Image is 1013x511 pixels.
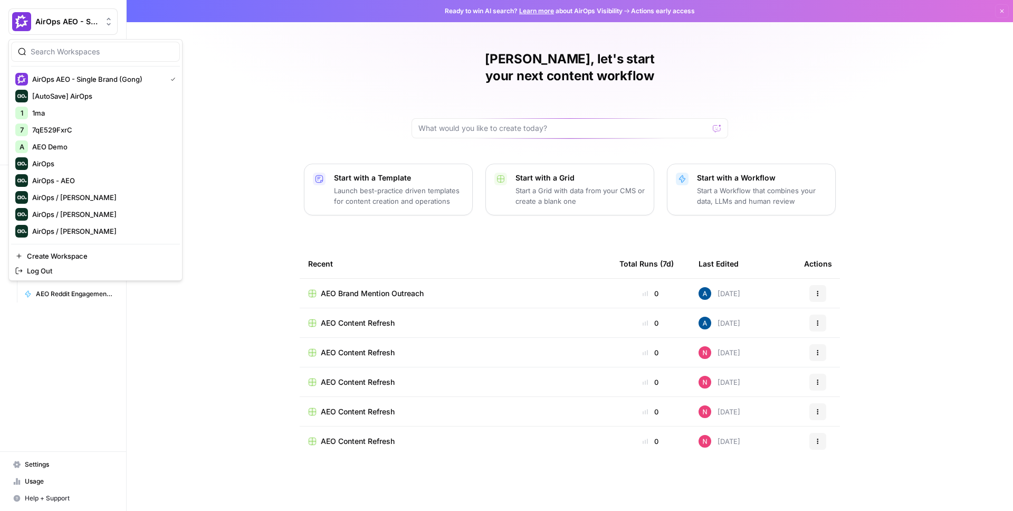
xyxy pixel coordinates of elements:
a: AEO Content Refresh [308,436,603,447]
span: AEO Reddit Engagement - Fork [36,289,113,299]
a: AEO Content Refresh [308,377,603,387]
img: AirOps Logo [15,157,28,170]
img: fopa3c0x52at9xxul9zbduzf8hu4 [699,435,711,448]
p: Start a Workflow that combines your data, LLMs and human review [697,185,827,206]
a: Log Out [11,263,180,278]
div: [DATE] [699,376,740,389]
button: Start with a WorkflowStart a Workflow that combines your data, LLMs and human review [667,164,836,215]
span: AirOps / [PERSON_NAME] [32,226,171,236]
span: 1ma [32,108,171,118]
a: AEO Content Refresh [308,318,603,328]
img: he81ibor8lsei4p3qvg4ugbvimgp [699,287,711,300]
div: Workspace: AirOps AEO - Single Brand (Gong) [8,39,183,281]
div: 0 [619,288,682,299]
span: AirOps / [PERSON_NAME] [32,209,171,220]
img: AirOps AEO - Single Brand (Gong) Logo [12,12,31,31]
div: 0 [619,377,682,387]
span: AEO Content Refresh [321,377,395,387]
span: AirOps AEO - Single Brand (Gong) [35,16,99,27]
a: Learn more [519,7,554,15]
img: AirOps AEO - Single Brand (Gong) Logo [15,73,28,86]
a: Create Workspace [11,249,180,263]
p: Start with a Grid [515,173,645,183]
span: AirOps - AEO [32,175,171,186]
span: A [20,141,24,152]
img: he81ibor8lsei4p3qvg4ugbvimgp [699,317,711,329]
span: 1 [21,108,23,118]
span: Log Out [27,266,171,276]
span: Ready to win AI search? about AirOps Visibility [445,6,623,16]
span: Settings [25,460,113,469]
a: Settings [8,456,118,473]
a: AEO Content Refresh [308,406,603,417]
input: What would you like to create today? [418,123,709,134]
h1: [PERSON_NAME], let's start your next content workflow [412,51,728,84]
a: AEO Brand Mention Outreach [308,288,603,299]
span: 7 [20,125,24,135]
span: [AutoSave] AirOps [32,91,171,101]
div: [DATE] [699,346,740,359]
a: AEO Content Refresh [308,347,603,358]
span: AirOps AEO - Single Brand (Gong) [32,74,162,84]
span: Usage [25,477,113,486]
img: [AutoSave] AirOps Logo [15,90,28,102]
img: AirOps / Daniel Prazeres Logo [15,208,28,221]
img: AirOps - AEO Logo [15,174,28,187]
div: [DATE] [699,287,740,300]
span: Actions early access [631,6,695,16]
div: [DATE] [699,435,740,448]
img: AirOps / Darley Barreto Logo [15,225,28,238]
span: AEO Content Refresh [321,436,395,447]
span: Create Workspace [27,251,171,261]
span: AEO Brand Mention Outreach [321,288,424,299]
button: Start with a GridStart a Grid with data from your CMS or create a blank one [485,164,654,215]
button: Help + Support [8,490,118,507]
span: Help + Support [25,494,113,503]
p: Start with a Workflow [697,173,827,183]
div: Total Runs (7d) [619,249,674,278]
img: fopa3c0x52at9xxul9zbduzf8hu4 [699,376,711,389]
div: 0 [619,318,682,328]
span: AirOps / [PERSON_NAME] [32,192,171,203]
span: AEO Content Refresh [321,318,395,328]
div: Actions [804,249,832,278]
span: AEO Content Refresh [321,347,395,358]
span: AEO Content Refresh [321,406,395,417]
a: AEO Reddit Engagement - Fork [20,286,118,302]
div: 0 [619,347,682,358]
img: fopa3c0x52at9xxul9zbduzf8hu4 [699,346,711,359]
button: Workspace: AirOps AEO - Single Brand (Gong) [8,8,118,35]
div: 0 [619,406,682,417]
div: [DATE] [699,317,740,329]
button: Start with a TemplateLaunch best-practice driven templates for content creation and operations [304,164,473,215]
div: 0 [619,436,682,447]
span: AEO Demo [32,141,171,152]
span: 7qE529FxrC [32,125,171,135]
div: Recent [308,249,603,278]
span: AirOps [32,158,171,169]
p: Start a Grid with data from your CMS or create a blank one [515,185,645,206]
div: Last Edited [699,249,739,278]
div: [DATE] [699,405,740,418]
img: AirOps / Caio Lucena Logo [15,191,28,204]
p: Start with a Template [334,173,464,183]
p: Launch best-practice driven templates for content creation and operations [334,185,464,206]
a: Usage [8,473,118,490]
img: fopa3c0x52at9xxul9zbduzf8hu4 [699,405,711,418]
input: Search Workspaces [31,46,173,57]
